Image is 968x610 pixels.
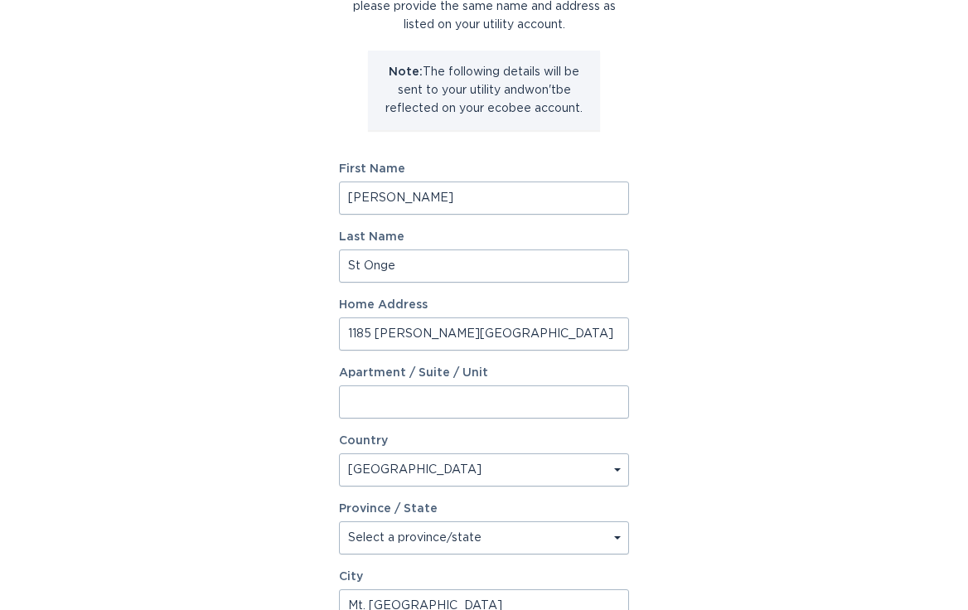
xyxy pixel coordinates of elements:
label: Home Address [339,299,629,311]
label: Last Name [339,231,629,243]
label: Province / State [339,503,438,515]
strong: Note: [389,66,423,78]
label: Apartment / Suite / Unit [339,367,629,379]
label: Country [339,435,388,447]
label: First Name [339,163,629,175]
label: City [339,571,629,583]
p: The following details will be sent to your utility and won't be reflected on your ecobee account. [380,63,588,118]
